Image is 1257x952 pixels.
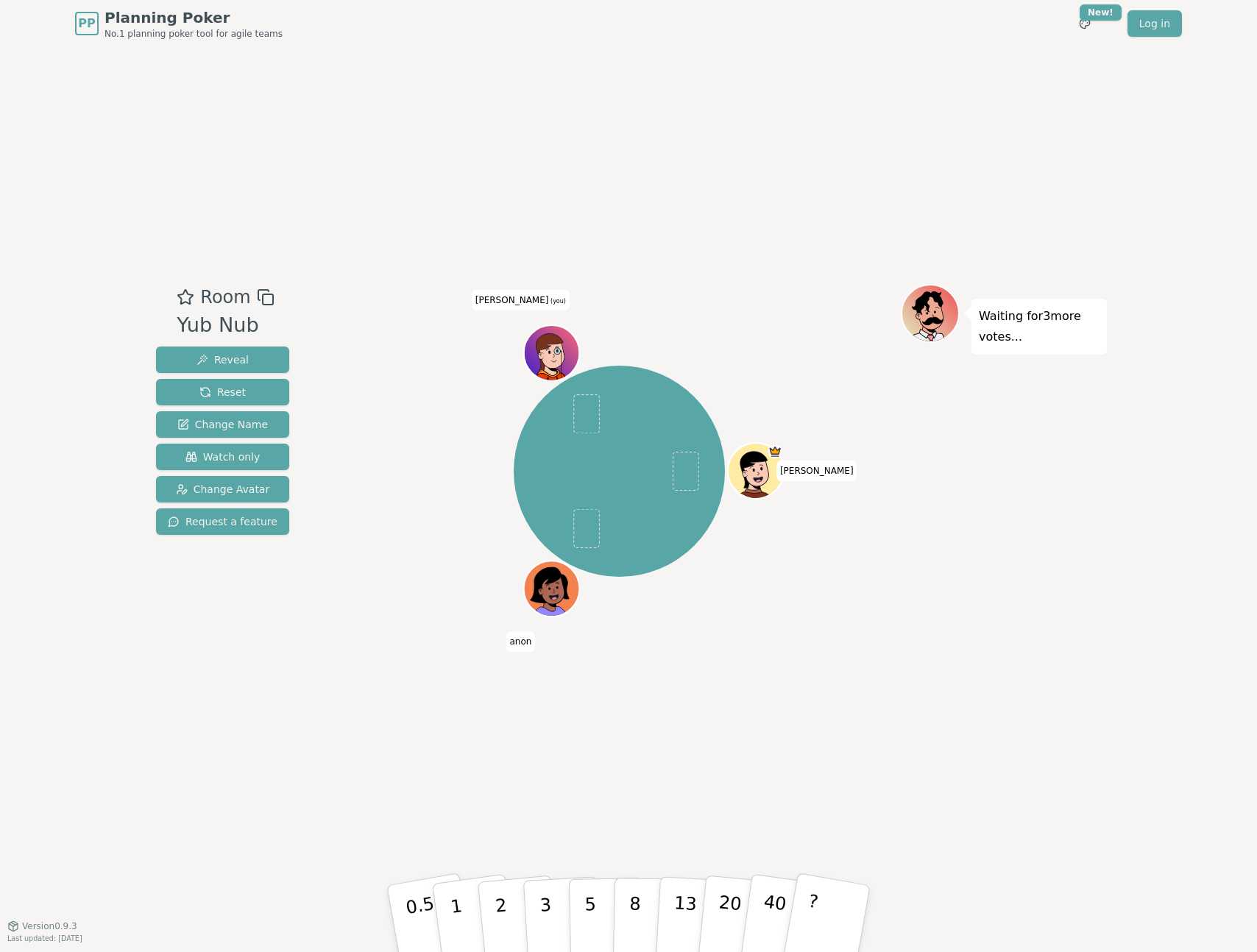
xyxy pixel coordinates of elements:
[156,411,289,438] button: Change Name
[156,379,289,405] button: Reset
[1080,4,1122,21] div: New!
[185,450,261,464] span: Watch only
[506,632,535,653] span: Click to change your name
[156,476,289,502] button: Change Avatar
[168,514,277,529] span: Request a feature
[105,7,283,28] span: Planning Poker
[22,920,77,932] span: Version 0.9.3
[1072,10,1098,37] button: New!
[199,385,246,399] span: Reset
[75,7,283,40] a: PPPlanning PokerNo.1 planning poker tool for agile teams
[105,28,283,40] span: No.1 planning poker tool for agile teams
[525,327,577,379] button: Click to change your avatar
[1127,10,1182,37] a: Log in
[196,352,249,367] span: Reveal
[156,508,289,535] button: Request a feature
[78,15,95,32] span: PP
[176,482,270,497] span: Change Avatar
[156,347,289,373] button: Reveal
[200,284,250,310] span: Room
[177,417,268,432] span: Change Name
[7,920,77,932] button: Version0.9.3
[548,298,566,305] span: (you)
[177,310,274,341] div: Yub Nub
[7,934,82,942] span: Last updated: [DATE]
[776,461,857,481] span: Click to change your name
[177,284,194,310] button: Add as favourite
[979,306,1100,347] p: Waiting for 3 more votes...
[472,290,570,310] span: Click to change your name
[156,444,289,470] button: Watch only
[768,445,782,459] span: Jon is the host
